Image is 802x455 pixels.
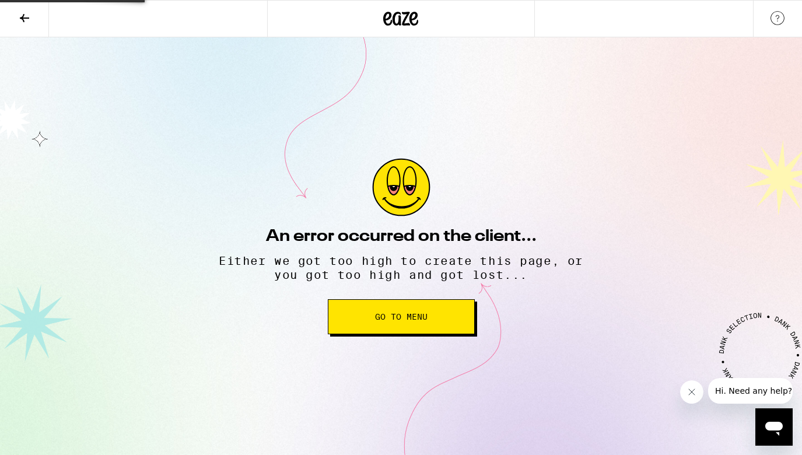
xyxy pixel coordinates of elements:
[755,408,793,446] iframe: Button to launch messaging window
[708,378,793,404] iframe: Message from company
[375,313,428,321] span: Go to Menu
[266,228,537,244] h2: An error occurred on the client...
[680,380,703,404] iframe: Close message
[213,254,589,282] p: Either we got too high to create this page, or you got too high and got lost...
[328,299,475,334] button: Go to Menu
